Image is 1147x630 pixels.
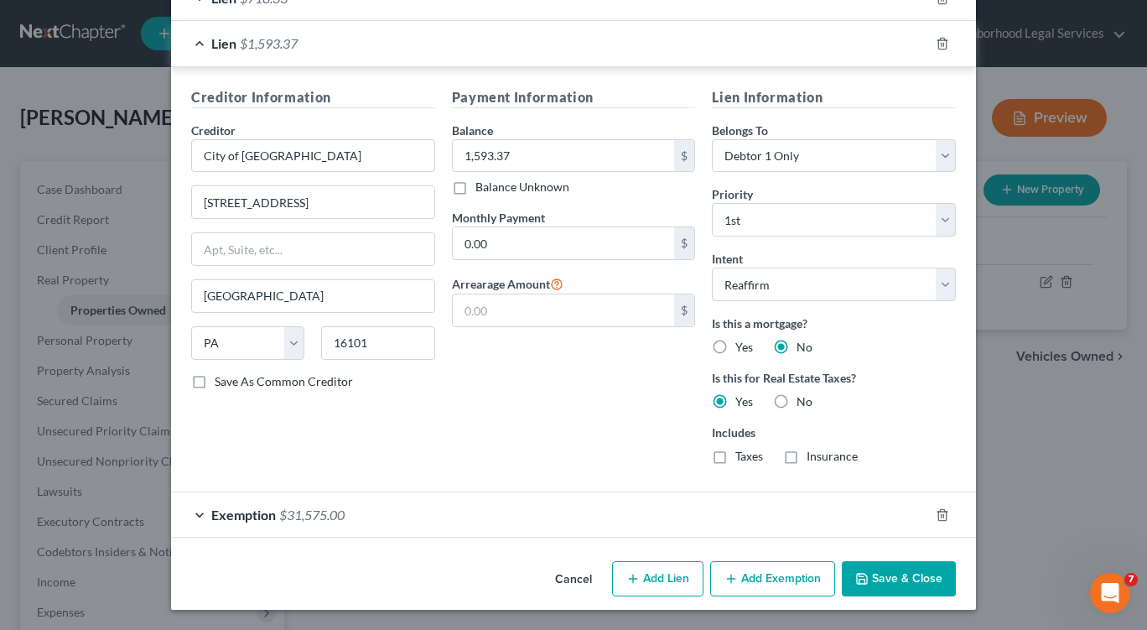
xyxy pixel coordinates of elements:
[712,315,956,332] label: Is this a mortgage?
[712,424,956,441] label: Includes
[735,448,763,465] label: Taxes
[452,273,563,294] label: Arrearage Amount
[475,179,569,195] label: Balance Unknown
[453,140,675,172] input: 0.00
[453,294,675,326] input: 0.00
[612,561,703,596] button: Add Lien
[712,87,956,108] h5: Lien Information
[453,227,675,259] input: 0.00
[215,373,353,390] label: Save As Common Creditor
[842,561,956,596] button: Save & Close
[807,448,858,465] label: Insurance
[542,563,605,596] button: Cancel
[710,561,835,596] button: Add Exemption
[674,294,694,326] div: $
[211,507,276,523] span: Exemption
[712,250,743,268] label: Intent
[192,280,434,312] input: Enter city...
[735,393,753,410] label: Yes
[797,339,812,356] label: No
[735,339,753,356] label: Yes
[452,87,696,108] h5: Payment Information
[192,186,434,218] input: Enter address...
[674,140,694,172] div: $
[192,233,434,265] input: Apt, Suite, etc...
[1124,573,1138,586] span: 7
[712,369,956,387] label: Is this for Real Estate Taxes?
[1090,573,1130,613] iframe: Intercom live chat
[321,326,434,360] input: Enter zip...
[674,227,694,259] div: $
[797,393,812,410] label: No
[191,87,435,108] h5: Creditor Information
[712,123,768,138] span: Belongs To
[712,187,753,201] span: Priority
[240,35,298,51] span: $1,593.37
[452,122,493,139] label: Balance
[452,209,545,226] label: Monthly Payment
[191,139,435,173] input: Search creditor by name...
[191,123,236,138] span: Creditor
[279,507,345,523] span: $31,575.00
[211,35,236,51] span: Lien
